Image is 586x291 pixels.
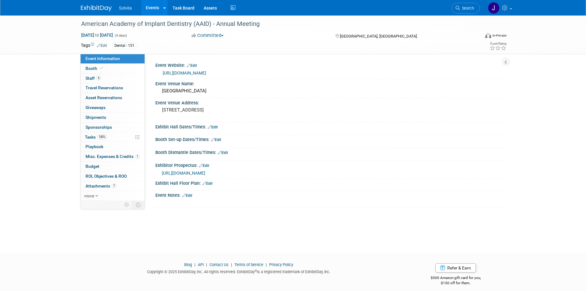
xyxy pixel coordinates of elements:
div: [GEOGRAPHIC_DATA] [160,86,501,96]
span: Budget [86,164,99,169]
span: Solvita [119,6,132,10]
a: Terms of Service [234,262,263,267]
span: Search [460,6,474,10]
div: Event Website: [155,61,505,69]
div: $150 off for them. [406,281,505,286]
a: Misc. Expenses & Credits1 [81,152,145,161]
span: 5 [96,76,101,80]
span: Staff [86,76,101,81]
div: Exhibitor Prospectus: [155,161,505,169]
span: Asset Reservations [86,95,122,100]
span: Event Information [86,56,120,61]
div: American Academy of Implant Dentistry (AAID) - Annual Meeting [79,18,471,30]
a: Edit [199,164,209,168]
span: more [84,193,94,198]
a: [URL][DOMAIN_NAME] [163,71,206,75]
span: Shipments [86,115,106,120]
div: In-Person [492,33,507,38]
span: 7 [112,184,116,188]
a: Contact Us [209,262,229,267]
a: Search [452,3,480,14]
div: Event Venue Address: [155,98,505,106]
span: [GEOGRAPHIC_DATA], [GEOGRAPHIC_DATA] [340,34,417,38]
span: Sponsorships [86,125,112,130]
pre: [STREET_ADDRESS] [162,107,294,113]
div: Copyright © 2025 ExhibitDay, Inc. All rights reserved. ExhibitDay is a registered trademark of Ex... [81,268,397,275]
span: Booth [86,66,104,71]
div: Exhibit Hall Dates/Times: [155,122,505,130]
span: Travel Reservations [86,85,123,90]
a: Blog [184,262,192,267]
a: Asset Reservations [81,93,145,103]
a: Giveaways [81,103,145,112]
a: ROI, Objectives & ROO [81,172,145,181]
span: | [193,262,197,267]
div: Event Venue Name: [155,79,505,87]
span: (4 days) [114,34,127,38]
span: Attachments [86,184,116,188]
span: 100% [97,135,107,139]
sup: ® [255,269,257,273]
div: Exhibit Hall Floor Plan: [155,179,505,187]
td: Toggle Event Tabs [132,201,145,209]
a: Edit [202,181,213,186]
span: [DATE] [DATE] [81,32,113,38]
div: $500 Amazon gift card for you, [406,271,505,285]
div: Event Rating [490,42,506,45]
span: | [264,262,268,267]
td: Tags [81,42,107,49]
span: Misc. Expenses & Credits [86,154,140,159]
a: Edit [211,138,221,142]
a: Event Information [81,54,145,63]
button: Committed [189,32,226,39]
div: Event Format [444,32,507,41]
a: Booth [81,64,145,73]
span: Playbook [86,144,103,149]
span: Tasks [85,135,107,139]
div: Event Notes: [155,191,505,199]
a: Edit [208,125,218,129]
a: Edit [97,43,107,48]
a: Attachments7 [81,181,145,191]
a: Edit [187,63,197,68]
span: | [205,262,209,267]
a: Shipments [81,113,145,122]
span: Giveaways [86,105,106,110]
a: Sponsorships [81,123,145,132]
td: Personalize Event Tab Strip [122,201,132,209]
div: Booth Set-up Dates/Times: [155,135,505,143]
span: ROI, Objectives & ROO [86,174,127,179]
a: Edit [182,193,192,198]
span: | [229,262,233,267]
a: Travel Reservations [81,83,145,93]
a: [URL][DOMAIN_NAME] [162,171,205,176]
a: Refer & Earn [435,263,476,273]
span: to [94,33,100,38]
span: 1 [135,154,140,159]
a: Staff5 [81,74,145,83]
img: Josh Richardson [488,2,500,14]
div: Booth Dismantle Dates/Times: [155,148,505,156]
img: ExhibitDay [81,5,112,11]
i: Booth reservation complete [100,67,103,70]
a: Playbook [81,142,145,152]
a: Edit [218,151,228,155]
a: API [198,262,204,267]
a: more [81,191,145,201]
a: Tasks100% [81,132,145,142]
div: Dental - 151 [113,42,136,49]
a: Privacy Policy [269,262,293,267]
a: Budget [81,162,145,171]
img: Format-Inperson.png [485,33,491,38]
